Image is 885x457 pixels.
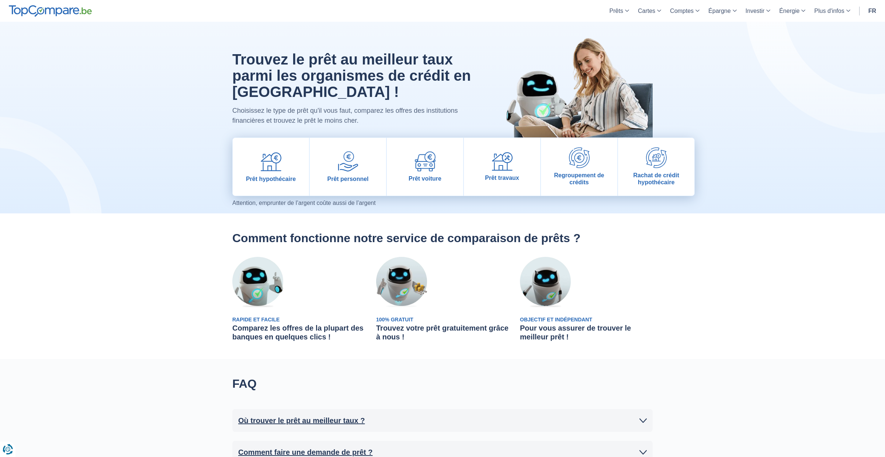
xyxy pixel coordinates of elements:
[376,324,509,341] h3: Trouvez votre prêt gratuitement grâce à nous !
[544,172,614,186] span: Regroupement de crédits
[232,377,509,391] h2: FAQ
[569,147,590,168] img: Regroupement de crédits
[618,138,694,196] a: Rachat de crédit hypothécaire
[246,175,296,182] span: Prêt hypothécaire
[232,257,283,308] img: Rapide et Facile
[232,51,473,100] h1: Trouvez le prêt au meilleur taux parmi les organismes de crédit en [GEOGRAPHIC_DATA] !
[409,175,441,182] span: Prêt voiture
[261,151,281,172] img: Prêt hypothécaire
[232,324,365,341] h3: Comparez les offres de la plupart des banques en quelques clics !
[238,415,365,426] h2: Où trouver le prêt au meilleur taux ?
[232,317,280,322] span: Rapide et Facile
[520,317,592,322] span: Objectif et Indépendant
[520,257,571,308] img: Objectif et Indépendant
[490,22,653,164] img: image-hero
[238,415,647,426] a: Où trouver le prêt au meilleur taux ?
[541,138,617,196] a: Regroupement de crédits
[485,174,519,181] span: Prêt travaux
[520,324,653,341] h3: Pour vous assurer de trouver le meilleur prêt !
[621,172,691,186] span: Rachat de crédit hypothécaire
[646,147,667,168] img: Rachat de crédit hypothécaire
[232,231,653,245] h2: Comment fonctionne notre service de comparaison de prêts ?
[232,106,473,126] p: Choisissez le type de prêt qu'il vous faut, comparez les offres des institutions financières et t...
[310,138,386,196] a: Prêt personnel
[376,317,413,322] span: 100% Gratuit
[327,175,368,182] span: Prêt personnel
[387,138,463,196] a: Prêt voiture
[376,257,427,308] img: 100% Gratuit
[233,138,309,196] a: Prêt hypothécaire
[9,5,92,17] img: TopCompare
[415,151,435,171] img: Prêt voiture
[464,138,540,196] a: Prêt travaux
[338,151,358,172] img: Prêt personnel
[492,152,513,171] img: Prêt travaux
